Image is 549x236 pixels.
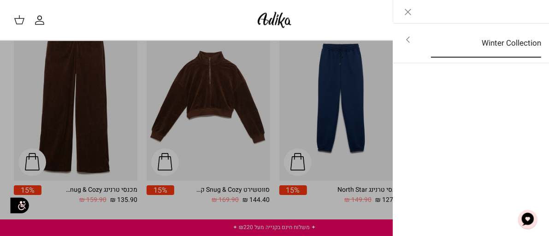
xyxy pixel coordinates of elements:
[34,15,49,26] a: החשבון שלי
[514,206,542,233] button: צ'אט
[255,9,294,31] img: Adika IL
[7,193,32,218] img: accessibility_icon02.svg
